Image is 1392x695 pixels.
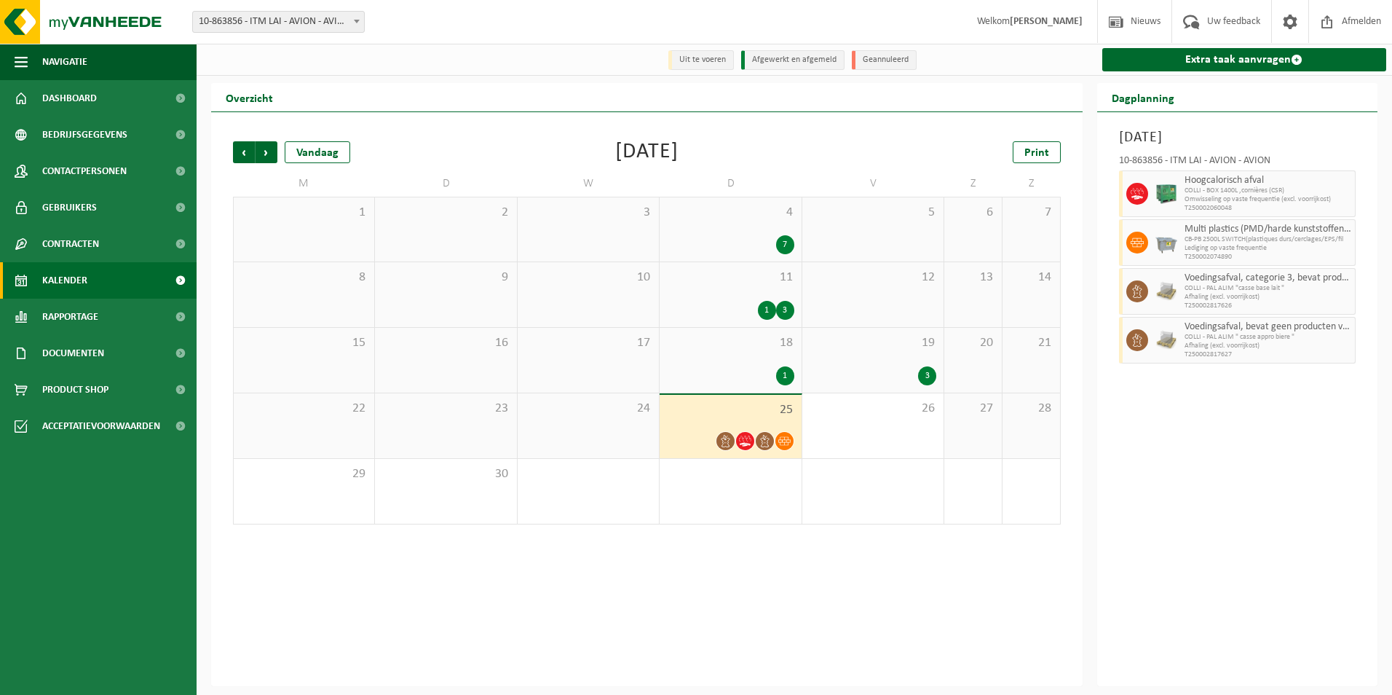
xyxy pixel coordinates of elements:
[1185,244,1352,253] span: Lediging op vaste frequentie
[1097,83,1189,111] h2: Dagplanning
[192,11,365,33] span: 10-863856 - ITM LAI - AVION - AVION
[615,141,679,163] div: [DATE]
[952,335,994,351] span: 20
[382,270,509,286] span: 9
[1119,127,1356,149] h3: [DATE]
[525,205,652,221] span: 3
[42,117,127,153] span: Bedrijfsgegevens
[1185,272,1352,284] span: Voedingsafval, categorie 3, bevat producten van dierlijke oorsprong, kunststof verpakking
[1185,284,1352,293] span: COLLI - PAL ALIM "casse base lait "
[1185,302,1352,310] span: T250002817626
[1185,186,1352,195] span: COLLI - BOX 1400L ,cornières (CSR)
[193,12,364,32] span: 10-863856 - ITM LAI - AVION - AVION
[758,301,776,320] div: 1
[1010,270,1053,286] span: 14
[1185,175,1352,186] span: Hoogcalorisch afval
[944,170,1003,197] td: Z
[810,270,936,286] span: 12
[1185,253,1352,262] span: T250002074890
[1024,147,1049,159] span: Print
[1010,401,1053,417] span: 28
[256,141,277,163] span: Volgende
[1185,224,1352,235] span: Multi plastics (PMD/harde kunststoffen/spanbanden/EPS/folie naturel/folie gemengd)
[42,80,97,117] span: Dashboard
[42,372,108,408] span: Product Shop
[382,335,509,351] span: 16
[1010,205,1053,221] span: 7
[1185,204,1352,213] span: T250002060048
[375,170,517,197] td: D
[241,401,367,417] span: 22
[668,50,734,70] li: Uit te voeren
[241,335,367,351] span: 15
[667,205,794,221] span: 4
[382,466,509,482] span: 30
[802,170,944,197] td: V
[1155,232,1177,254] img: WB-2500-GAL-GY-01
[741,50,845,70] li: Afgewerkt en afgemeld
[42,408,160,444] span: Acceptatievoorwaarden
[525,335,652,351] span: 17
[952,401,994,417] span: 27
[1003,170,1061,197] td: Z
[1010,335,1053,351] span: 21
[1010,16,1083,27] strong: [PERSON_NAME]
[1185,321,1352,333] span: Voedingsafval, bevat geen producten van dierlijke oorsprong, glazen verpakking
[241,270,367,286] span: 8
[667,270,794,286] span: 11
[667,335,794,351] span: 18
[1155,280,1177,302] img: LP-PA-00000-WDN-11
[1102,48,1387,71] a: Extra taak aanvragen
[660,170,802,197] td: D
[776,235,794,254] div: 7
[952,270,994,286] span: 13
[1185,342,1352,350] span: Afhaling (excl. voorrijkost)
[241,466,367,482] span: 29
[233,170,375,197] td: M
[285,141,350,163] div: Vandaag
[810,205,936,221] span: 5
[776,301,794,320] div: 3
[1155,183,1177,205] img: PB-HB-1400-HPE-GN-01
[42,299,98,335] span: Rapportage
[810,401,936,417] span: 26
[382,205,509,221] span: 2
[42,44,87,80] span: Navigatie
[1185,235,1352,244] span: CB-PB 2500L SWITCH(plastiques durs/cerclages/EPS/fil
[1119,156,1356,170] div: 10-863856 - ITM LAI - AVION - AVION
[1185,293,1352,302] span: Afhaling (excl. voorrijkost)
[1185,333,1352,342] span: COLLI - PAL ALIM " casse appro biere "
[42,226,99,262] span: Contracten
[241,205,367,221] span: 1
[382,401,509,417] span: 23
[525,401,652,417] span: 24
[42,262,87,299] span: Kalender
[1155,329,1177,351] img: LP-PA-00000-WDN-11
[42,335,104,372] span: Documenten
[211,83,288,111] h2: Overzicht
[1185,350,1352,359] span: T250002817627
[852,50,917,70] li: Geannuleerd
[1185,195,1352,204] span: Omwisseling op vaste frequentie (excl. voorrijkost)
[952,205,994,221] span: 6
[233,141,255,163] span: Vorige
[810,335,936,351] span: 19
[667,402,794,418] span: 25
[1013,141,1061,163] a: Print
[918,366,936,385] div: 3
[42,189,97,226] span: Gebruikers
[42,153,127,189] span: Contactpersonen
[776,366,794,385] div: 1
[518,170,660,197] td: W
[525,270,652,286] span: 10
